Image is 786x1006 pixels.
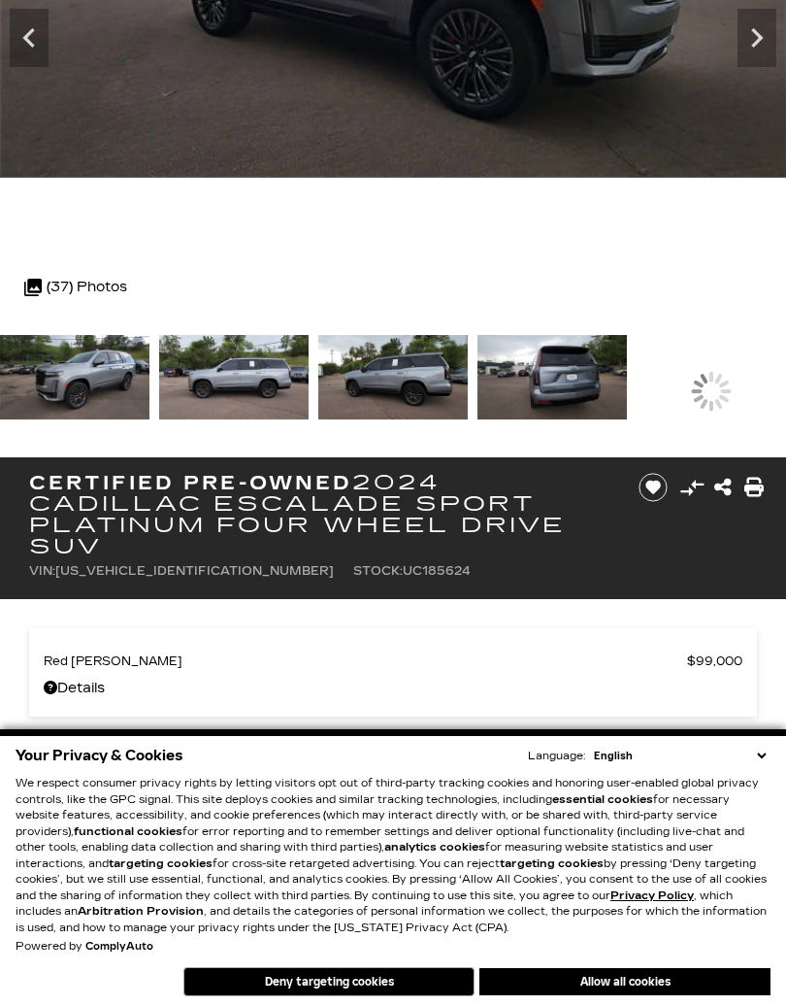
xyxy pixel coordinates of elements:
[677,473,706,502] button: Compare Vehicle
[714,474,732,501] a: Share this Certified Pre-Owned 2024 Cadillac Escalade Sport Platinum Four Wheel Drive SUV
[183,967,475,996] button: Deny targeting cookies
[44,675,742,702] a: Details
[55,564,334,578] span: [US_VEHICLE_IDENTIFICATION_NUMBER]
[610,889,694,902] u: Privacy Policy
[44,648,742,675] a: Red [PERSON_NAME] $99,000
[109,857,213,870] strong: targeting cookies
[74,825,182,838] strong: functional cookies
[403,564,471,578] span: UC185624
[16,776,770,936] p: We respect consumer privacy rights by letting visitors opt out of third-party tracking cookies an...
[16,742,183,769] span: Your Privacy & Cookies
[552,793,653,806] strong: essential cookies
[528,751,585,761] div: Language:
[737,9,776,67] div: Next
[318,335,468,419] img: Certified Used 2024 Argent Silver Metallic Cadillac Sport Platinum image 6
[632,472,674,503] button: Save vehicle
[479,968,770,995] button: Allow all cookies
[29,564,55,578] span: VIN:
[500,857,604,870] strong: targeting cookies
[589,748,770,764] select: Language Select
[159,335,309,419] img: Certified Used 2024 Argent Silver Metallic Cadillac Sport Platinum image 5
[10,9,49,67] div: Previous
[744,474,764,501] a: Print this Certified Pre-Owned 2024 Cadillac Escalade Sport Platinum Four Wheel Drive SUV
[44,648,687,675] span: Red [PERSON_NAME]
[15,264,137,311] div: (37) Photos
[384,841,485,854] strong: analytics cookies
[16,941,153,953] div: Powered by
[85,941,153,953] a: ComplyAuto
[477,335,627,419] img: Certified Used 2024 Argent Silver Metallic Cadillac Sport Platinum image 7
[29,471,352,494] strong: Certified Pre-Owned
[78,905,204,918] strong: Arbitration Provision
[687,648,742,675] span: $99,000
[29,472,614,557] h1: 2024 Cadillac Escalade Sport Platinum Four Wheel Drive SUV
[353,564,403,578] span: Stock:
